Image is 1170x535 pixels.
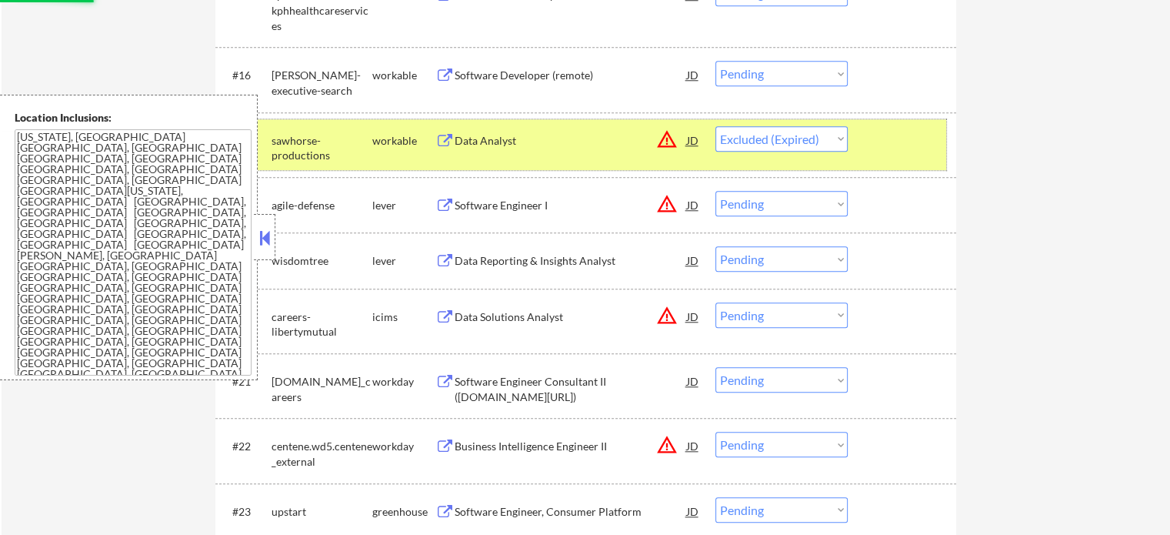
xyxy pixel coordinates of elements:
div: wisdomtree [272,253,372,269]
div: agile-defense [272,198,372,213]
div: careers-libertymutual [272,309,372,339]
div: JD [685,126,701,154]
div: Software Engineer, Consumer Platform [455,504,687,520]
div: #16 [232,68,259,83]
div: Data Reporting & Insights Analyst [455,253,687,269]
div: icims [372,309,435,325]
div: centene.wd5.centene_external [272,439,372,469]
div: #22 [232,439,259,454]
div: lever [372,198,435,213]
button: warning_amber [656,305,678,326]
div: JD [685,303,701,330]
div: workday [372,374,435,390]
div: [DOMAIN_NAME]_careers [272,374,372,404]
div: Business Intelligence Engineer II [455,439,687,454]
div: #23 [232,504,259,520]
div: JD [685,61,701,89]
div: Software Developer (remote) [455,68,687,83]
div: JD [685,367,701,395]
div: sawhorse-productions [272,133,372,163]
button: warning_amber [656,129,678,150]
div: workable [372,133,435,149]
div: [PERSON_NAME]-executive-search [272,68,372,98]
div: Data Solutions Analyst [455,309,687,325]
div: Software Engineer I [455,198,687,213]
div: Software Engineer Consultant II ([DOMAIN_NAME][URL]) [455,374,687,404]
button: warning_amber [656,193,678,215]
div: greenhouse [372,504,435,520]
div: lever [372,253,435,269]
div: Location Inclusions: [15,110,252,125]
div: JD [685,497,701,525]
div: upstart [272,504,372,520]
div: JD [685,191,701,219]
div: JD [685,432,701,460]
div: workday [372,439,435,454]
div: workable [372,68,435,83]
div: Data Analyst [455,133,687,149]
button: warning_amber [656,434,678,456]
div: JD [685,246,701,274]
div: #21 [232,374,259,390]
